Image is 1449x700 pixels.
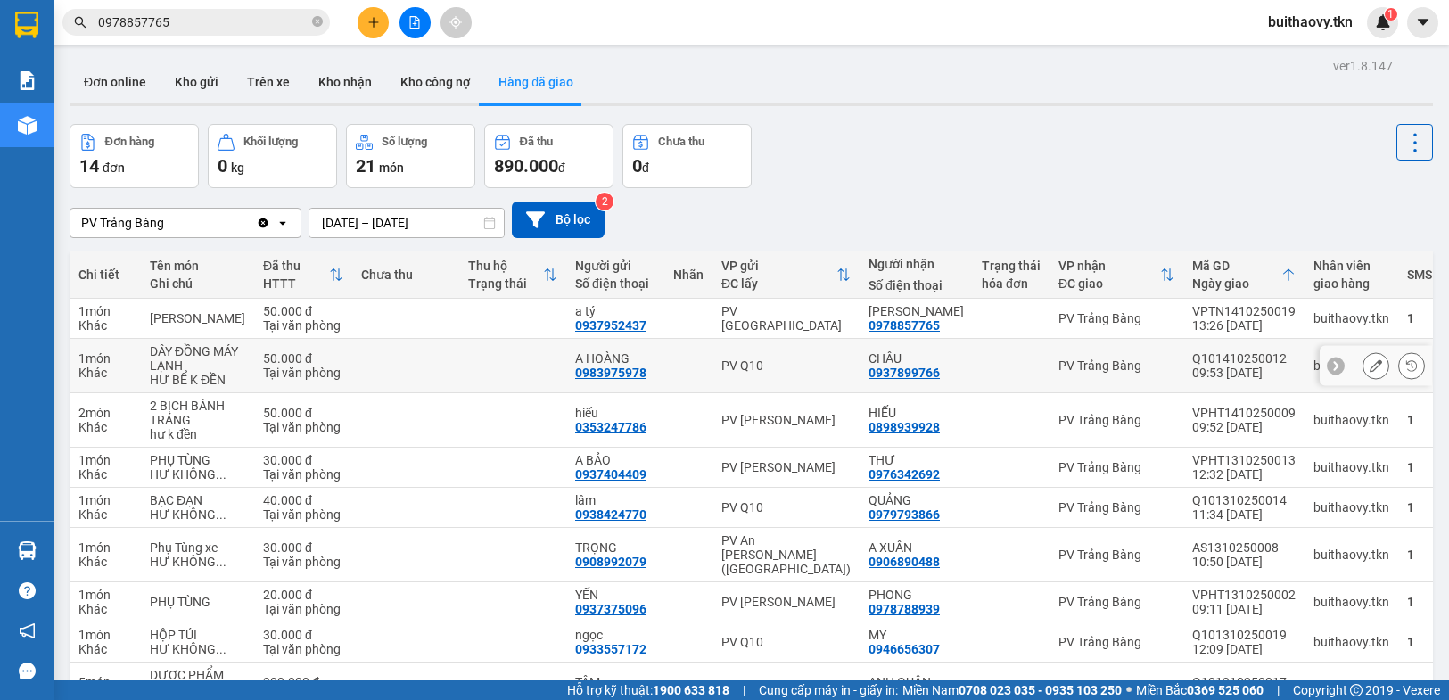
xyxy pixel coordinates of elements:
[575,555,646,569] div: 0908992079
[869,420,940,434] div: 0898939928
[575,453,655,467] div: A BẢO
[575,318,646,333] div: 0937952437
[1192,467,1296,482] div: 12:32 [DATE]
[150,493,245,507] div: BẠC ĐẠN
[256,216,270,230] svg: Clear value
[869,588,964,602] div: PHONG
[150,399,245,427] div: 2 BỊCH BÁNH TRÁNG
[1313,460,1389,474] div: buithaovy.tkn
[70,124,199,188] button: Đơn hàng14đơn
[1313,259,1389,273] div: Nhân viên
[1058,500,1174,515] div: PV Trảng Bàng
[263,276,329,291] div: HTTT
[1313,548,1389,562] div: buithaovy.tkn
[721,304,851,333] div: PV [GEOGRAPHIC_DATA]
[105,136,154,148] div: Đơn hàng
[622,124,752,188] button: Chưa thu0đ
[150,595,245,609] div: PHỤ TÙNG
[150,427,245,441] div: hư k đền
[1192,304,1296,318] div: VPTN1410250019
[150,668,245,696] div: DƯỢC PHẨM LÀM TÓC
[263,304,343,318] div: 50.000 đ
[575,467,646,482] div: 0937404409
[869,507,940,522] div: 0979793866
[1058,635,1174,649] div: PV Trảng Bàng
[575,420,646,434] div: 0353247786
[869,278,964,292] div: Số điện thoại
[150,276,245,291] div: Ghi chú
[1058,548,1174,562] div: PV Trảng Bàng
[658,136,704,148] div: Chưa thu
[1350,684,1363,696] span: copyright
[1192,318,1296,333] div: 13:26 [DATE]
[166,214,168,232] input: Selected PV Trảng Bàng.
[1407,635,1446,649] div: 1
[216,642,226,656] span: ...
[78,675,132,689] div: 5 món
[233,61,304,103] button: Trên xe
[263,675,343,689] div: 300.000 đ
[1313,635,1389,649] div: buithaovy.tkn
[902,680,1122,700] span: Miền Nam
[263,467,343,482] div: Tại văn phòng
[150,540,245,555] div: Phụ Tùng xe
[1192,628,1296,642] div: Q101310250019
[1192,588,1296,602] div: VPHT1310250002
[254,251,352,299] th: Toggle SortBy
[78,351,132,366] div: 1 món
[263,351,343,366] div: 50.000 đ
[78,540,132,555] div: 1 món
[459,251,566,299] th: Toggle SortBy
[78,420,132,434] div: Khác
[150,373,245,387] div: HƯ BỂ K ĐỀN
[484,61,588,103] button: Hàng đã giao
[1407,7,1438,38] button: caret-down
[575,406,655,420] div: hiếu
[869,675,964,689] div: ANH QUÂN
[1192,259,1281,273] div: Mã GD
[1192,366,1296,380] div: 09:53 [DATE]
[150,642,245,656] div: HƯ KHÔNG ĐỀN, KHÁCH NIÊM PHONG, HÀNG KHÔNG KIỂM
[78,588,132,602] div: 1 món
[520,136,553,148] div: Đã thu
[78,366,132,380] div: Khác
[309,209,504,237] input: Select a date range.
[386,61,484,103] button: Kho công nợ
[150,507,245,522] div: HƯ KHÔNG ĐỀN
[642,161,649,175] span: đ
[1363,352,1389,379] div: Sửa đơn hàng
[263,366,343,380] div: Tại văn phòng
[1192,493,1296,507] div: Q101310250014
[78,318,132,333] div: Khác
[216,555,226,569] span: ...
[78,406,132,420] div: 2 món
[1126,687,1132,694] span: ⚪️
[263,318,343,333] div: Tại văn phòng
[78,628,132,642] div: 1 món
[449,16,462,29] span: aim
[1058,311,1174,325] div: PV Trảng Bàng
[1192,507,1296,522] div: 11:34 [DATE]
[312,14,323,31] span: close-circle
[512,202,605,238] button: Bộ lọc
[575,304,655,318] div: a tý
[721,259,836,273] div: VP gửi
[19,622,36,639] span: notification
[596,193,613,210] sup: 2
[558,161,565,175] span: đ
[721,460,851,474] div: PV [PERSON_NAME]
[74,16,86,29] span: search
[1407,268,1432,282] div: SMS
[1385,8,1397,21] sup: 1
[575,259,655,273] div: Người gửi
[743,680,745,700] span: |
[1313,276,1389,291] div: giao hàng
[1313,413,1389,427] div: buithaovy.tkn
[440,7,472,38] button: aim
[1187,683,1264,697] strong: 0369 525 060
[869,602,940,616] div: 0978788939
[982,276,1041,291] div: hóa đơn
[18,116,37,135] img: warehouse-icon
[358,7,389,38] button: plus
[361,268,450,282] div: Chưa thu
